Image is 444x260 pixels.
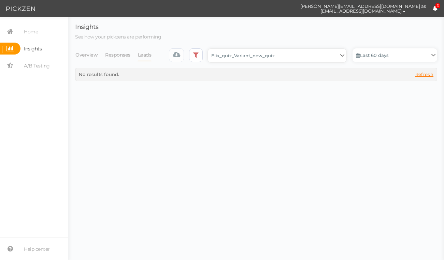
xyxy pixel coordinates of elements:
[138,48,152,61] a: Leads
[24,43,42,54] span: Insights
[75,48,98,61] a: Overview
[300,4,426,9] span: [PERSON_NAME][EMAIL_ADDRESS][DOMAIN_NAME] as
[138,48,159,61] li: Leads
[79,72,119,77] span: No results found.
[294,0,432,17] button: [PERSON_NAME][EMAIL_ADDRESS][DOMAIN_NAME] as [EMAIL_ADDRESS][DOMAIN_NAME]
[75,48,105,61] li: Overview
[320,8,402,14] span: [EMAIL_ADDRESS][DOMAIN_NAME]
[24,244,50,255] span: Help center
[105,48,138,61] li: Responses
[75,34,161,40] span: See how your pickzens are performing
[24,26,38,37] span: Home
[353,48,437,62] a: Last 60 days
[282,3,294,15] img: cd8312e7a6b0c0157f3589280924bf3e
[415,72,433,77] span: Refresh
[75,23,98,31] span: Insights
[105,48,131,61] a: Responses
[6,5,35,13] img: Pickzen logo
[435,3,440,9] span: 3
[24,60,50,71] span: A/B Testing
